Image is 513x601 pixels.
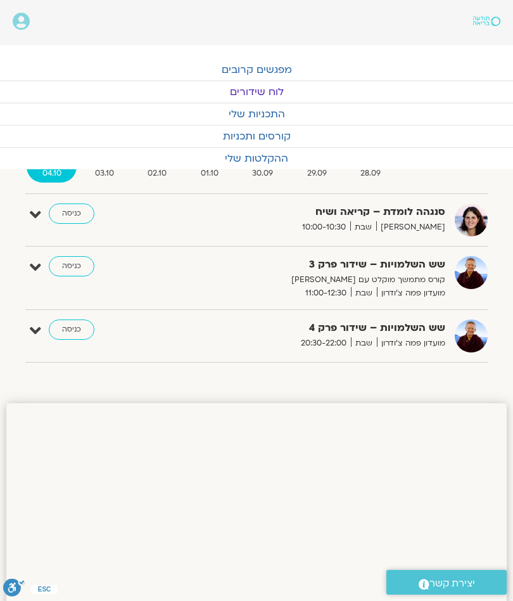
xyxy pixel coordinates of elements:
span: שבת [351,287,377,300]
strong: שש השלמויות – שידור פרק 3 [198,256,445,273]
span: 01.10 [185,167,234,180]
span: [PERSON_NAME] [376,221,445,234]
span: שבת [351,337,377,350]
a: כניסה [49,204,94,224]
a: יצירת קשר [386,570,507,595]
a: כניסה [49,256,94,276]
span: יצירת קשר [429,575,475,592]
span: 29.09 [291,167,342,180]
span: 02.10 [132,167,182,180]
span: מועדון פמה צ'ודרון [377,287,445,300]
span: 20:30-22:00 [296,337,351,350]
strong: סנגהה לומדת – קריאה ושיח [198,204,445,221]
span: מועדון פמה צ'ודרון [377,337,445,350]
span: 10:00-10:30 [298,221,350,234]
span: שבת [350,221,376,234]
span: 28.09 [345,167,396,180]
span: 11:00-12:30 [301,287,351,300]
span: 30.09 [237,167,289,180]
span: 03.10 [79,167,129,180]
a: כניסה [49,320,94,340]
p: קורס מתמשך מוקלט עם [PERSON_NAME] [198,273,445,287]
span: 04.10 [27,167,77,180]
strong: שש השלמויות – שידור פרק 4 [198,320,445,337]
